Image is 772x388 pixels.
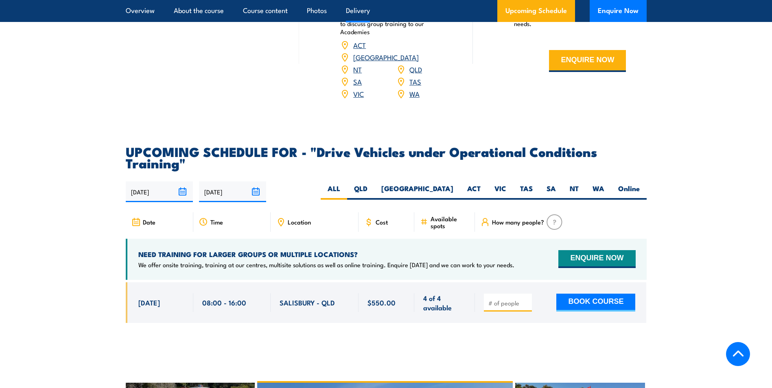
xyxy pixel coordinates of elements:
[353,76,362,86] a: SA
[586,184,611,200] label: WA
[563,184,586,200] label: NT
[138,298,160,307] span: [DATE]
[488,299,529,307] input: # of people
[353,52,419,62] a: [GEOGRAPHIC_DATA]
[431,215,469,229] span: Available spots
[409,89,420,98] a: WA
[558,250,635,268] button: ENQUIRE NOW
[280,298,335,307] span: SALISBURY - QLD
[611,184,647,200] label: Online
[126,181,193,202] input: From date
[540,184,563,200] label: SA
[367,298,396,307] span: $550.00
[202,298,246,307] span: 08:00 - 16:00
[460,184,488,200] label: ACT
[409,64,422,74] a: QLD
[488,184,513,200] label: VIC
[353,64,362,74] a: NT
[138,250,514,259] h4: NEED TRAINING FOR LARGER GROUPS OR MULTIPLE LOCATIONS?
[126,146,647,168] h2: UPCOMING SCHEDULE FOR - "Drive Vehicles under Operational Conditions Training"
[340,11,453,36] p: Book your training now or enquire [DATE] to discuss group training to our Academies
[556,294,635,312] button: BOOK COURSE
[321,184,347,200] label: ALL
[199,181,266,202] input: To date
[513,184,540,200] label: TAS
[353,40,366,50] a: ACT
[549,50,626,72] button: ENQUIRE NOW
[347,184,374,200] label: QLD
[210,218,223,225] span: Time
[143,218,155,225] span: Date
[376,218,388,225] span: Cost
[138,261,514,269] p: We offer onsite training, training at our centres, multisite solutions as well as online training...
[374,184,460,200] label: [GEOGRAPHIC_DATA]
[288,218,311,225] span: Location
[409,76,421,86] a: TAS
[353,89,364,98] a: VIC
[492,218,544,225] span: How many people?
[423,293,466,312] span: 4 of 4 available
